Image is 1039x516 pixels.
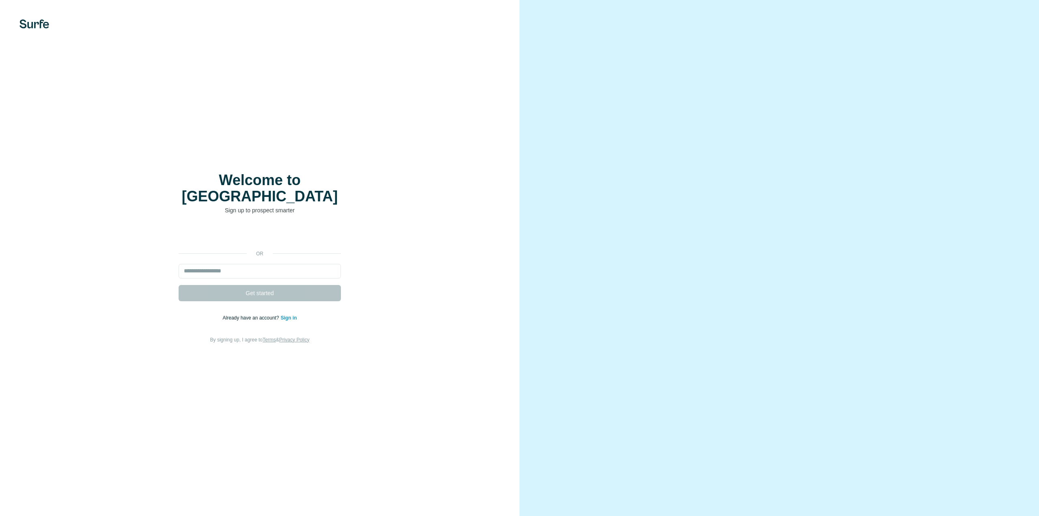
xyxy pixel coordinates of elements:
[179,172,341,205] h1: Welcome to [GEOGRAPHIC_DATA]
[175,227,345,244] iframe: Knap til Log ind med Google
[263,337,276,343] a: Terms
[279,337,310,343] a: Privacy Policy
[223,315,281,321] span: Already have an account?
[210,337,310,343] span: By signing up, I agree to &
[179,206,341,214] p: Sign up to prospect smarter
[19,19,49,28] img: Surfe's logo
[247,250,273,257] p: or
[280,315,297,321] a: Sign in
